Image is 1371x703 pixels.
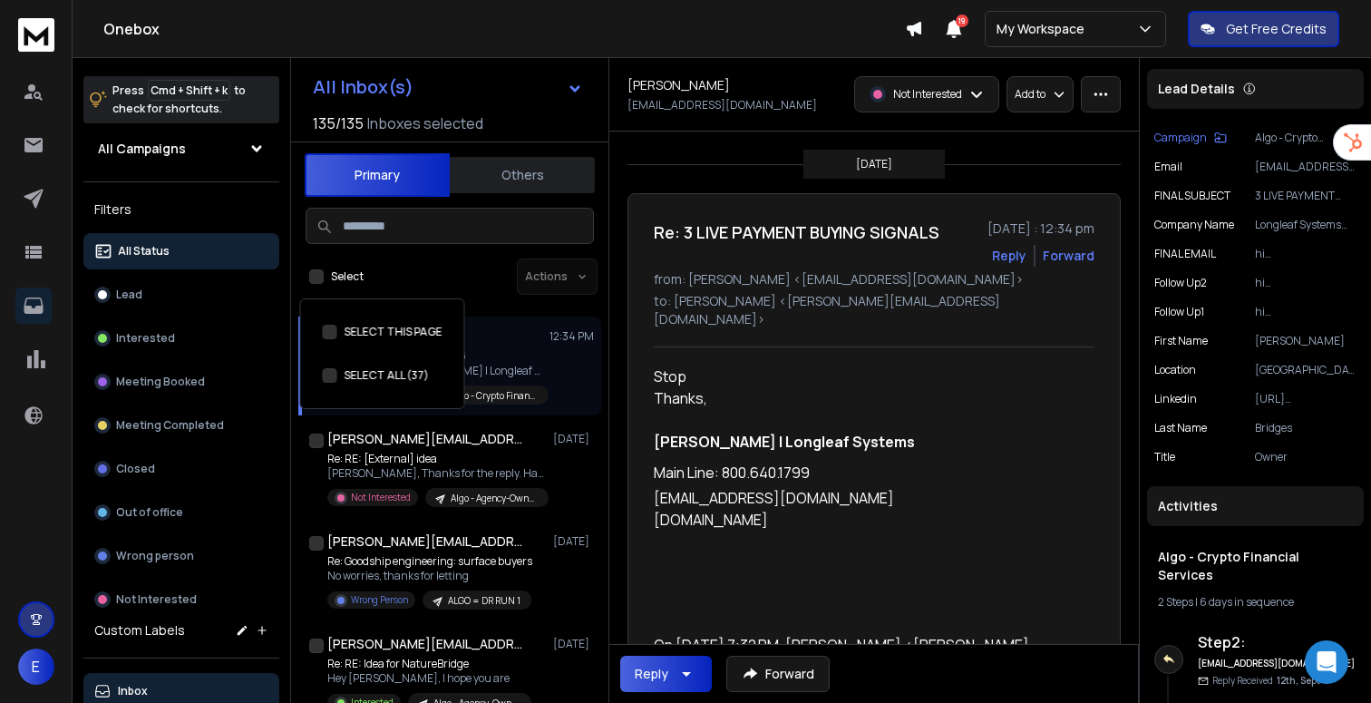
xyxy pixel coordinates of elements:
[327,466,545,481] p: [PERSON_NAME], Thanks for the reply. Have
[327,532,527,551] h1: [PERSON_NAME][EMAIL_ADDRESS][DOMAIN_NAME]
[1154,276,1207,290] p: Follow Up2
[1154,189,1230,203] p: FINAL SUBJECT
[1277,674,1320,687] span: 12th, Sept
[553,534,594,549] p: [DATE]
[1158,594,1193,610] span: 2 Steps
[148,80,230,101] span: Cmd + Shift + k
[1147,486,1364,526] div: Activities
[83,451,279,487] button: Closed
[83,538,279,574] button: Wrong person
[1226,20,1327,38] p: Get Free Credits
[305,153,450,197] button: Primary
[1154,131,1227,145] button: Campaign
[83,364,279,400] button: Meeting Booked
[1198,631,1356,653] h6: Step 2 :
[298,69,598,105] button: All Inbox(s)
[1255,160,1356,174] p: [EMAIL_ADDRESS][DOMAIN_NAME]
[327,635,527,653] h1: [PERSON_NAME][EMAIL_ADDRESS][DOMAIN_NAME]
[620,656,712,692] button: Reply
[1255,131,1356,145] p: Algo - Crypto Financial Services
[450,155,595,195] button: Others
[351,593,408,607] p: Wrong Person
[956,15,968,27] span: 19
[116,288,142,302] p: Lead
[1188,11,1339,47] button: Get Free Credits
[1255,450,1356,464] p: Owner
[654,634,1080,699] blockquote: On [DATE] 7:32 PM, [PERSON_NAME] <[PERSON_NAME][EMAIL_ADDRESS][DOMAIN_NAME]> wrote:
[18,18,54,52] img: logo
[116,418,224,433] p: Meeting Completed
[351,491,411,504] p: Not Interested
[345,325,442,339] label: SELECT THIS PAGE
[1305,640,1348,684] div: Open Intercom Messenger
[1198,657,1356,670] h6: [EMAIL_ADDRESS][DOMAIN_NAME]
[18,649,54,685] button: E
[1255,189,1356,203] p: 3 LIVE PAYMENT BUYING SIGNALS
[1158,548,1353,584] h1: Algo - Crypto Financial Services
[654,387,1080,612] div: Thanks,
[327,671,531,686] p: Hey [PERSON_NAME], I hope you are
[1154,421,1207,435] p: Last Name
[992,247,1026,265] button: Reply
[627,98,817,112] p: [EMAIL_ADDRESS][DOMAIN_NAME]
[1154,305,1204,319] p: Follow Up1
[116,592,197,607] p: Not Interested
[1158,595,1353,610] div: |
[116,375,205,389] p: Meeting Booked
[83,233,279,269] button: All Status
[1154,450,1175,464] p: title
[313,78,413,96] h1: All Inbox(s)
[1154,160,1182,174] p: Email
[83,320,279,356] button: Interested
[654,453,1080,487] div: Main Line: 800.640.1799
[94,621,185,640] h3: Custom Labels
[654,292,1094,328] p: to: [PERSON_NAME] <[PERSON_NAME][EMAIL_ADDRESS][DOMAIN_NAME]>
[1154,392,1197,406] p: linkedin
[1255,363,1356,377] p: [GEOGRAPHIC_DATA] Area
[116,549,194,563] p: Wrong person
[997,20,1092,38] p: My Workspace
[654,509,1080,612] div: [DOMAIN_NAME]
[327,569,532,583] p: No worries, thanks for letting
[726,656,830,692] button: Forward
[116,462,155,476] p: Closed
[553,432,594,446] p: [DATE]
[856,157,892,171] p: [DATE]
[1154,334,1208,348] p: First Name
[83,277,279,313] button: Lead
[1154,247,1216,261] p: FINAL EMAIL
[116,505,183,520] p: Out of office
[553,637,594,651] p: [DATE]
[627,76,730,94] h1: [PERSON_NAME]
[83,494,279,531] button: Out of office
[654,220,939,245] h1: Re: 3 LIVE PAYMENT BUYING SIGNALS
[987,220,1094,238] p: [DATE] : 12:34 pm
[1255,276,1356,290] p: hi [PERSON_NAME], know you’re busy so I’ll keep this quick. we’re spotting several near-term oppo...
[1154,131,1207,145] p: Campaign
[549,329,594,344] p: 12:34 PM
[118,684,148,698] p: Inbox
[1255,218,1356,232] p: Longleaf Systems LLC
[327,554,532,569] p: Re: Goodship engineering: surface buyers
[1255,305,1356,319] p: hi [PERSON_NAME], just following up — ran our agents specifically for Longleaf Systems and am see...
[1255,392,1356,406] p: [URL][DOMAIN_NAME][PERSON_NAME]
[112,82,246,118] p: Press to check for shortcuts.
[1154,218,1234,232] p: Company Name
[327,452,545,466] p: Re: RE: [External] idea
[654,432,915,452] b: [PERSON_NAME] I Longleaf Systems
[118,244,170,259] p: All Status
[654,487,1080,509] div: [EMAIL_ADDRESS][DOMAIN_NAME]
[1212,674,1320,688] p: Reply Received
[1255,334,1356,348] p: [PERSON_NAME]
[654,270,1094,288] p: from: [PERSON_NAME] <[EMAIL_ADDRESS][DOMAIN_NAME]>
[83,581,279,618] button: Not Interested
[103,18,905,40] h1: Onebox
[1154,363,1196,377] p: location
[327,657,531,671] p: Re: RE: Idea for NatureBridge
[1255,421,1356,435] p: Bridges
[1255,247,1356,261] p: hi [PERSON_NAME], saw that Longleaf Systems LLC is focused on b2b/smb payments, fee elimination, ...
[83,131,279,167] button: All Campaigns
[1043,247,1094,265] div: Forward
